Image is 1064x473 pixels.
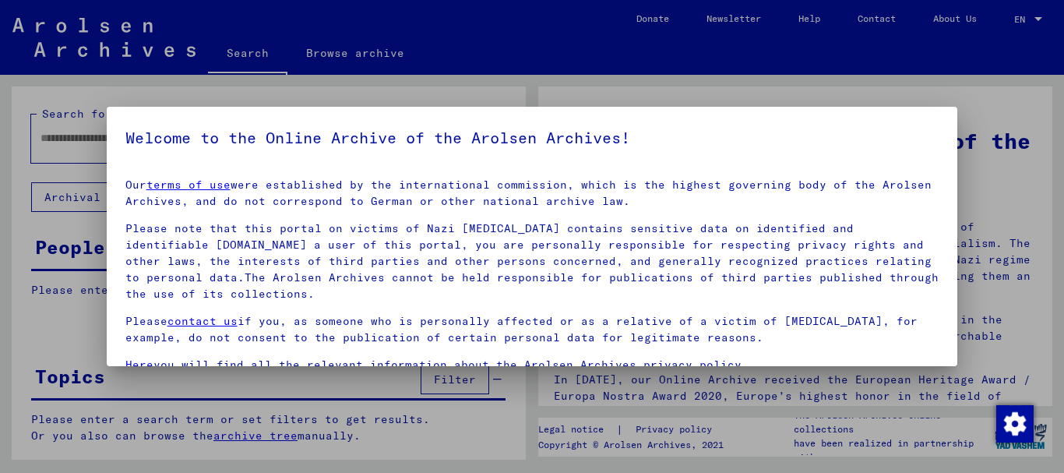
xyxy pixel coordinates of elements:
p: Please if you, as someone who is personally affected or as a relative of a victim of [MEDICAL_DAT... [125,313,939,346]
a: Here [125,358,153,372]
p: Please note that this portal on victims of Nazi [MEDICAL_DATA] contains sensitive data on identif... [125,221,939,302]
p: you will find all the relevant information about the Arolsen Archives privacy policy. [125,357,939,373]
a: contact us [167,314,238,328]
a: terms of use [146,178,231,192]
div: Change consent [995,404,1033,442]
h5: Welcome to the Online Archive of the Arolsen Archives! [125,125,939,150]
p: Our were established by the international commission, which is the highest governing body of the ... [125,177,939,210]
img: Change consent [996,405,1034,443]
